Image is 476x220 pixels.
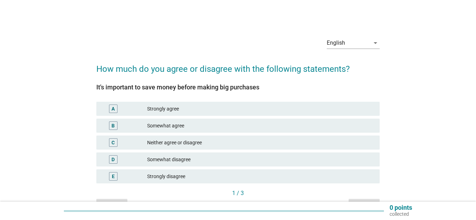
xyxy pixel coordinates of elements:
[112,173,115,180] div: E
[147,172,374,181] div: Strongly disagree
[147,105,374,113] div: Strongly agree
[327,40,345,46] div: English
[390,205,412,211] p: 0 points
[112,105,115,113] div: A
[371,39,380,47] i: arrow_drop_down
[390,211,412,217] p: collected
[96,189,380,197] div: 1 / 3
[112,139,115,146] div: C
[96,56,380,75] h2: How much do you agree or disagree with the following statements?
[96,82,380,92] div: It's important to save money before making big purchases
[147,121,374,130] div: Somewhat agree
[112,122,115,130] div: B
[147,155,374,164] div: Somewhat disagree
[112,156,115,163] div: D
[147,138,374,147] div: Neither agree or disagree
